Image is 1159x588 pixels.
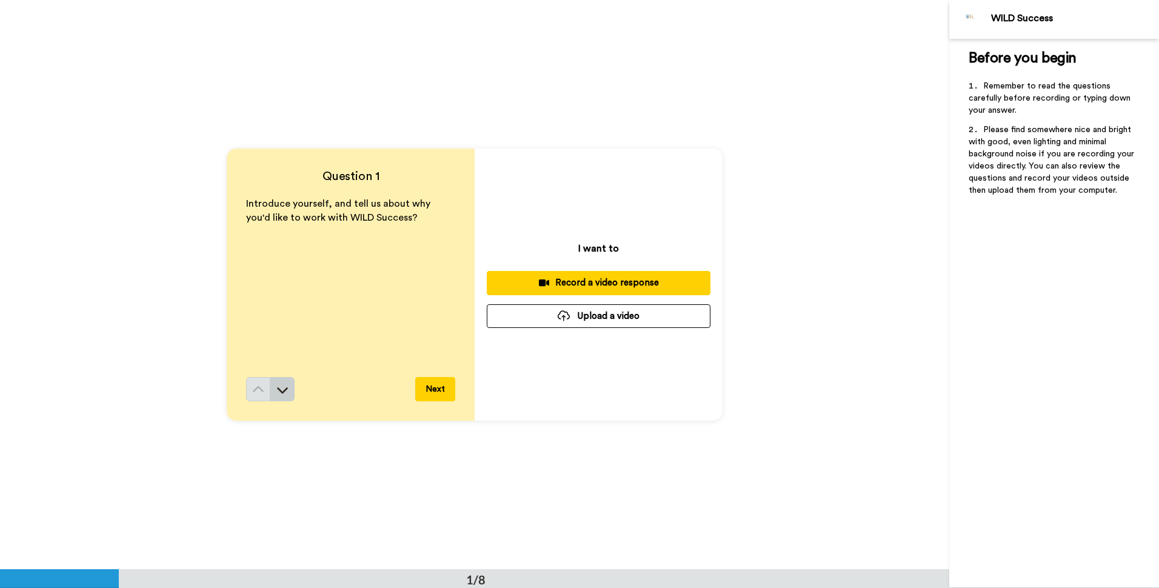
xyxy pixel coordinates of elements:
[246,168,455,185] h4: Question 1
[969,82,1133,115] span: Remember to read the questions carefully before recording or typing down your answer.
[487,271,710,295] button: Record a video response
[496,276,701,289] div: Record a video response
[956,5,985,34] img: Profile Image
[447,571,505,588] div: 1/8
[487,304,710,328] button: Upload a video
[246,199,433,222] span: Introduce yourself, and tell us about why you'd like to work with WILD Success?
[969,125,1137,195] span: Please find somewhere nice and bright with good, even lighting and minimal background noise if yo...
[969,51,1076,65] span: Before you begin
[991,13,1158,24] div: WILD Success
[578,241,619,256] p: I want to
[415,377,455,401] button: Next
